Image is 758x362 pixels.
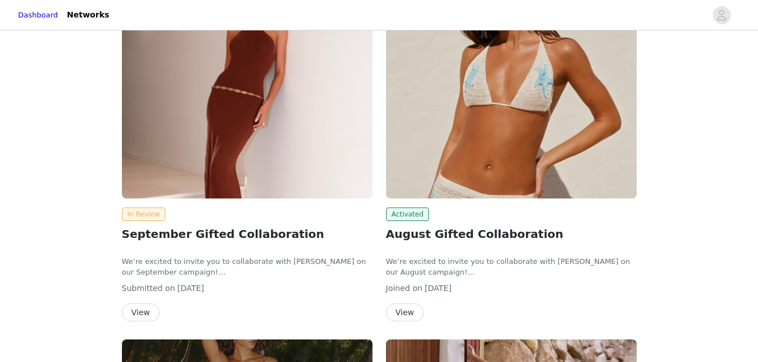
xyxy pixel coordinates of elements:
[177,284,204,293] span: [DATE]
[122,303,160,321] button: View
[386,11,637,198] img: Peppermayo AUS
[386,208,430,221] span: Activated
[386,256,637,278] p: We’re excited to invite you to collaborate with [PERSON_NAME] on our August campaign!
[60,2,116,28] a: Networks
[425,284,452,293] span: [DATE]
[122,208,166,221] span: In Review
[18,10,58,21] a: Dashboard
[716,6,727,24] div: avatar
[122,308,160,317] a: View
[122,284,176,293] span: Submitted on
[122,256,373,278] p: We’re excited to invite you to collaborate with [PERSON_NAME] on our September campaign!
[386,226,637,242] h2: August Gifted Collaboration
[122,226,373,242] h2: September Gifted Collaboration
[386,303,424,321] button: View
[386,308,424,317] a: View
[386,284,423,293] span: Joined on
[122,11,373,198] img: Peppermayo AUS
